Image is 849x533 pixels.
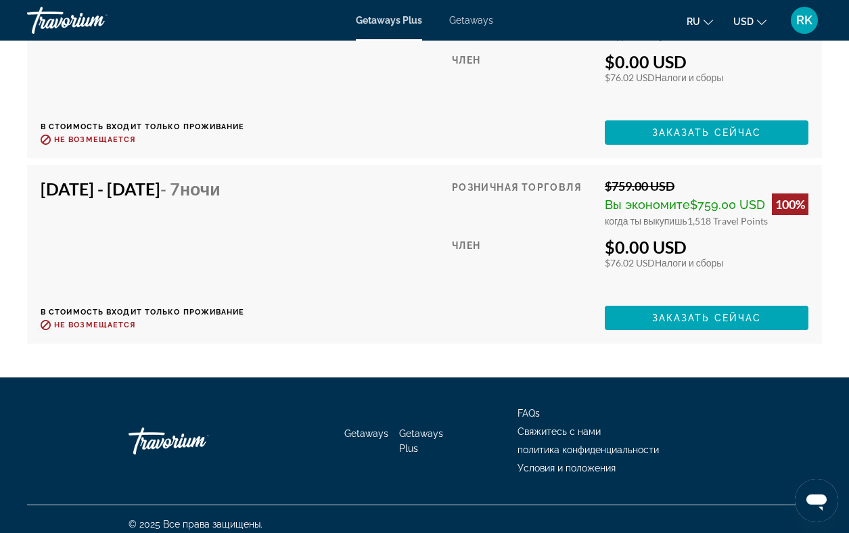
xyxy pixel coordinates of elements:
div: $0.00 USD [605,51,808,72]
span: Не возмещается [54,135,135,144]
div: 100% [772,193,808,215]
iframe: Кнопка запуска окна обмена сообщениями [795,479,838,522]
span: - 7 [160,179,221,199]
a: Свяжитесь с нами [518,426,601,437]
span: Не возмещается [54,321,135,329]
span: ночи [180,179,221,199]
span: Заказать сейчас [652,312,762,323]
span: когда ты выкупишь [605,215,687,227]
div: Розничная торговля [452,179,595,227]
span: © 2025 Все права защищены. [129,519,262,530]
span: $759.00 USD [690,198,765,212]
h4: [DATE] - [DATE] [41,179,235,199]
span: 1,518 Travel Points [687,215,768,227]
div: $759.00 USD [605,179,808,193]
span: USD [733,16,754,27]
a: Go Home [129,421,264,461]
span: Налоги и сборы [655,257,723,269]
a: FAQs [518,408,540,419]
span: ru [687,16,700,27]
p: В стоимость входит только проживание [41,122,245,131]
a: политика конфиденциальности [518,444,659,455]
button: Заказать сейчас [605,120,808,145]
button: Change language [687,11,713,31]
div: $76.02 USD [605,72,808,83]
button: User Menu [787,6,822,34]
a: Условия и положения [518,463,616,473]
a: Getaways [449,15,493,26]
button: Заказать сейчас [605,306,808,330]
div: Член [452,237,595,296]
p: В стоимость входит только проживание [41,308,245,317]
span: Налоги и сборы [655,72,723,83]
span: Заказать сейчас [652,127,762,138]
div: Член [452,51,595,110]
button: Change currency [733,11,766,31]
span: Вы экономите [605,198,690,212]
a: Getaways [344,428,388,439]
a: Getaways Plus [399,428,443,454]
div: $0.00 USD [605,237,808,257]
span: RK [796,14,812,27]
div: $76.02 USD [605,257,808,269]
a: Getaways Plus [356,15,422,26]
a: Travorium [27,3,162,38]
